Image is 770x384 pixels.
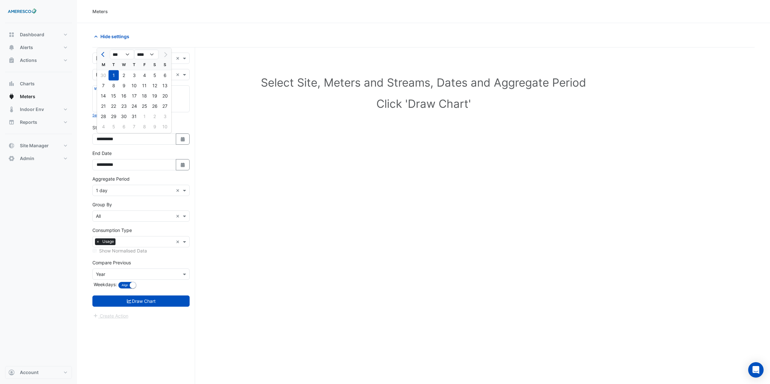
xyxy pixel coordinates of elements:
div: Thursday, July 10, 2025 [129,81,139,91]
div: Wednesday, July 2, 2025 [119,70,129,81]
div: Open Intercom Messenger [748,362,764,378]
div: 31 [129,111,139,122]
div: Friday, July 25, 2025 [139,101,150,111]
div: Monday, July 7, 2025 [98,81,108,91]
div: Tuesday, July 29, 2025 [108,111,119,122]
div: 2 [119,70,129,81]
div: Sunday, July 6, 2025 [160,70,170,81]
div: Selected meters/streams do not support normalisation [92,247,190,254]
button: Site Manager [5,139,72,152]
div: 3 [129,70,139,81]
div: T [129,60,139,70]
div: Tuesday, July 22, 2025 [108,101,119,111]
app-icon: Alerts [8,44,15,51]
button: Select None [92,112,112,118]
label: Consumption Type [92,227,132,234]
div: Sunday, July 13, 2025 [160,81,170,91]
div: Tuesday, July 15, 2025 [108,91,119,101]
div: 26 [150,101,160,111]
button: Charts [5,77,72,90]
div: Wednesday, July 9, 2025 [119,81,129,91]
div: 4 [139,70,150,81]
div: Monday, June 30, 2025 [98,70,108,81]
div: Sunday, July 27, 2025 [160,101,170,111]
div: 21 [98,101,108,111]
div: 1 [108,70,119,81]
div: Wednesday, July 16, 2025 [119,91,129,101]
div: Thursday, July 3, 2025 [129,70,139,81]
div: 30 [98,70,108,81]
div: Tuesday, July 1, 2025 [108,70,119,81]
span: Hide settings [100,33,129,40]
div: 17 [129,91,139,101]
button: Dashboard [5,28,72,41]
div: Saturday, July 5, 2025 [150,70,160,81]
span: Reports [20,119,37,125]
button: Hide settings [92,31,133,42]
app-icon: Reports [8,119,15,125]
span: Account [20,369,38,376]
span: Indoor Env [20,106,44,113]
div: Wednesday, July 23, 2025 [119,101,129,111]
div: Tuesday, July 8, 2025 [108,81,119,91]
fa-icon: Select Date [180,162,186,167]
span: Clear [176,213,181,219]
div: Friday, July 11, 2025 [139,81,150,91]
h1: Click 'Draw Chart' [103,97,744,110]
span: Alerts [20,44,33,51]
app-icon: Actions [8,57,15,64]
h1: Select Site, Meters and Streams, Dates and Aggregate Period [103,76,744,89]
span: Usage [101,238,116,245]
div: 6 [160,70,170,81]
div: 18 [139,91,150,101]
div: 7 [98,81,108,91]
span: Clear [176,55,181,62]
div: Monday, July 28, 2025 [98,111,108,122]
label: Compare Previous [92,259,131,266]
button: Admin [5,152,72,165]
div: 28 [98,111,108,122]
button: Expand All [94,86,114,91]
app-icon: Site Manager [8,142,15,149]
div: Thursday, July 31, 2025 [129,111,139,122]
div: 16 [119,91,129,101]
img: Company Logo [8,5,37,18]
div: 14 [98,91,108,101]
div: Thursday, July 24, 2025 [129,101,139,111]
select: Select month [110,50,134,59]
div: 8 [108,81,119,91]
app-icon: Admin [8,155,15,162]
div: 27 [160,101,170,111]
select: Select year [134,50,158,59]
label: Show Normalised Data [99,247,147,254]
span: Clear [176,238,181,245]
div: F [139,60,150,70]
div: T [108,60,119,70]
app-icon: Meters [8,93,15,100]
fa-icon: Select Date [180,136,186,142]
span: Actions [20,57,37,64]
div: Saturday, July 12, 2025 [150,81,160,91]
div: 13 [160,81,170,91]
label: Weekdays: [92,281,117,288]
span: Site Manager [20,142,49,149]
div: 23 [119,101,129,111]
div: 11 [139,81,150,91]
div: 20 [160,91,170,101]
div: S [160,60,170,70]
div: Wednesday, July 30, 2025 [119,111,129,122]
button: Indoor Env [5,103,72,116]
app-icon: Dashboard [8,31,15,38]
button: Actions [5,54,72,67]
app-icon: Indoor Env [8,106,15,113]
label: Aggregate Period [92,175,130,182]
button: Previous month [99,49,107,60]
div: Monday, July 14, 2025 [98,91,108,101]
div: 10 [129,81,139,91]
span: Clear [176,187,181,194]
app-escalated-ticket-create-button: Please draw the charts first [92,312,129,318]
small: Expand All [94,87,114,91]
button: Draw Chart [92,295,190,307]
div: 30 [119,111,129,122]
div: 29 [108,111,119,122]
